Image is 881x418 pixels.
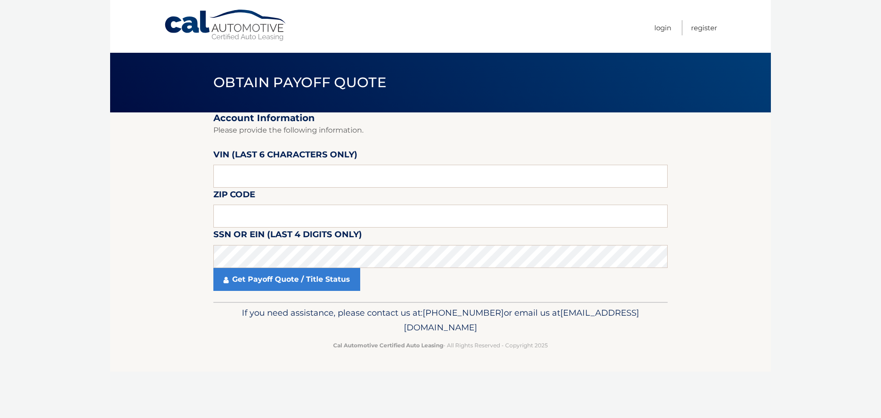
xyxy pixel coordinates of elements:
p: If you need assistance, please contact us at: or email us at [219,306,662,335]
label: Zip Code [213,188,255,205]
a: Login [654,20,671,35]
label: SSN or EIN (last 4 digits only) [213,228,362,245]
h2: Account Information [213,112,668,124]
a: Register [691,20,717,35]
p: - All Rights Reserved - Copyright 2025 [219,340,662,350]
a: Get Payoff Quote / Title Status [213,268,360,291]
p: Please provide the following information. [213,124,668,137]
a: Cal Automotive [164,9,288,42]
span: Obtain Payoff Quote [213,74,386,91]
label: VIN (last 6 characters only) [213,148,357,165]
strong: Cal Automotive Certified Auto Leasing [333,342,443,349]
span: [PHONE_NUMBER] [423,307,504,318]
